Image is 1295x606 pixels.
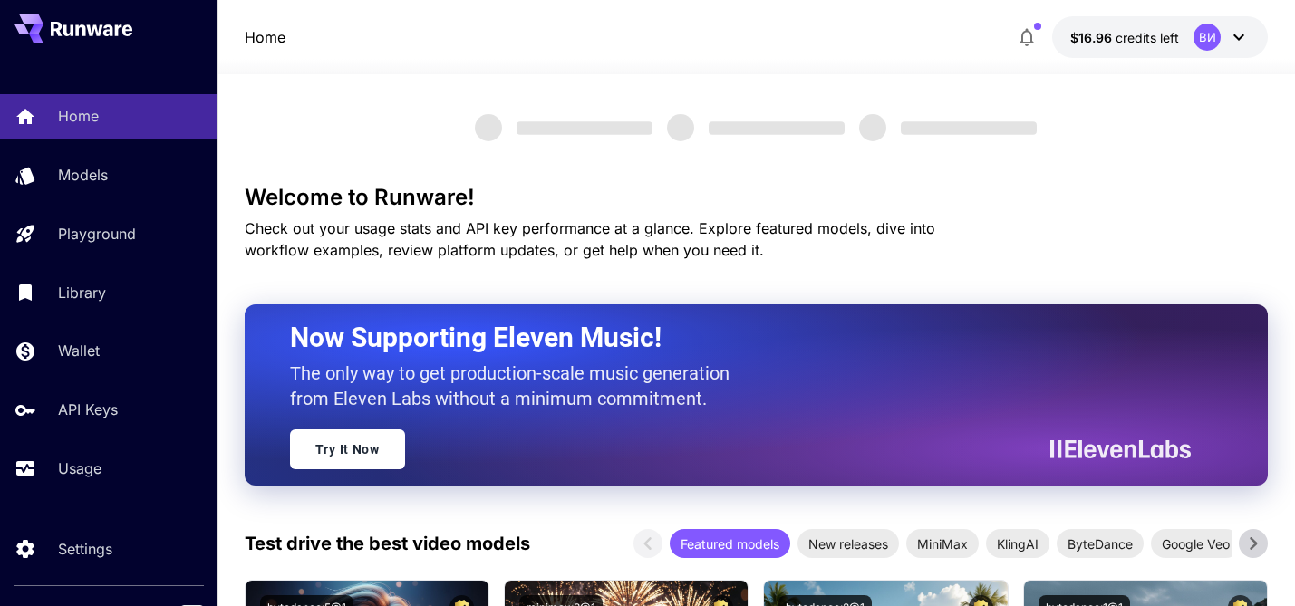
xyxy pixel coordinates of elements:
[1194,24,1221,51] div: ВИ
[1052,16,1268,58] button: $16.96445ВИ
[1070,28,1179,47] div: $16.96445
[58,399,118,420] p: API Keys
[797,534,899,553] span: New releases
[58,340,100,361] p: Wallet
[58,223,136,245] p: Playground
[1151,529,1241,558] div: Google Veo
[290,429,405,469] a: Try It Now
[290,321,1178,355] h2: Now Supporting Eleven Music!
[58,538,112,560] p: Settings
[906,529,979,558] div: MiniMax
[1057,529,1144,558] div: ByteDance
[986,529,1049,558] div: KlingAI
[245,219,935,259] span: Check out your usage stats and API key performance at a glance. Explore featured models, dive int...
[1070,30,1116,45] span: $16.96
[58,282,106,303] p: Library
[58,164,108,186] p: Models
[670,534,790,553] span: Featured models
[245,530,530,557] p: Test drive the best video models
[670,529,790,558] div: Featured models
[245,26,285,48] a: Home
[58,105,99,127] p: Home
[58,457,101,479] p: Usage
[290,361,743,411] p: The only way to get production-scale music generation from Eleven Labs without a minimum commitment.
[1116,30,1179,45] span: credits left
[245,26,285,48] nav: breadcrumb
[1057,534,1144,553] span: ByteDance
[1151,534,1241,553] span: Google Veo
[906,534,979,553] span: MiniMax
[986,534,1049,553] span: KlingAI
[797,529,899,558] div: New releases
[245,185,1269,210] h3: Welcome to Runware!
